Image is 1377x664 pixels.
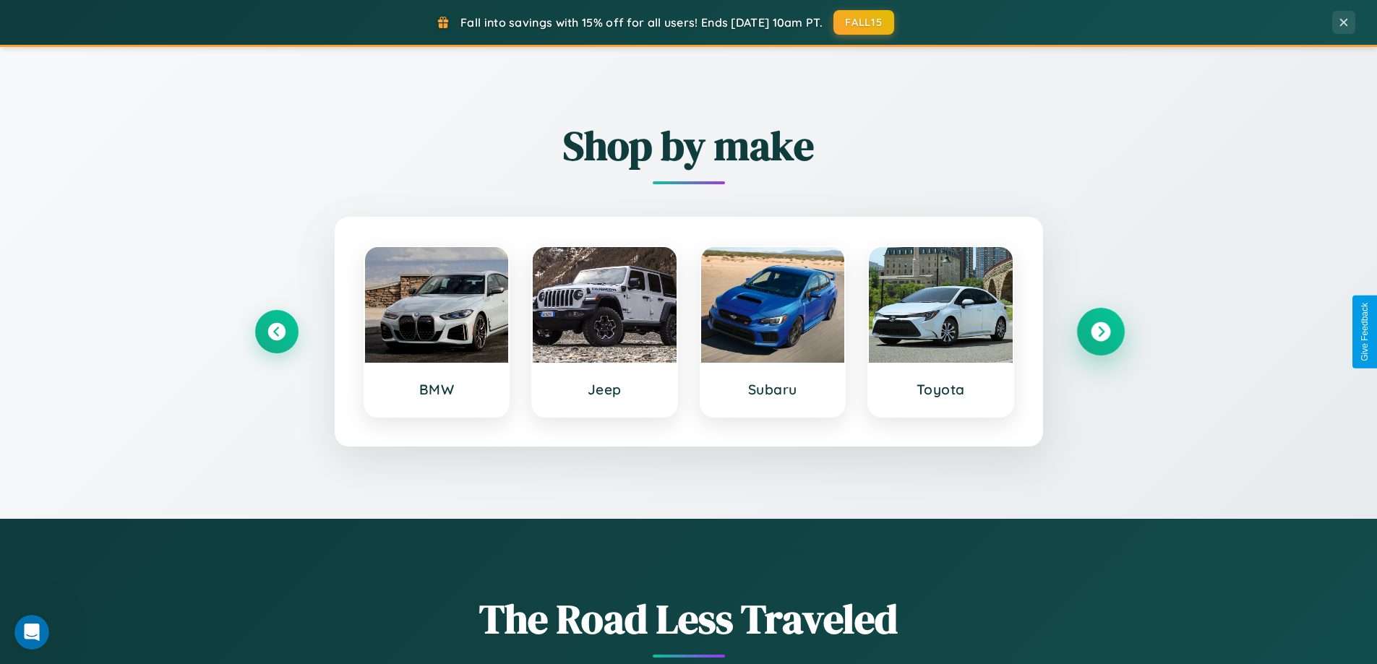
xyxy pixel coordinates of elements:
[883,381,998,398] h3: Toyota
[1360,303,1370,361] div: Give Feedback
[547,381,662,398] h3: Jeep
[379,381,494,398] h3: BMW
[14,615,49,650] iframe: Intercom live chat
[460,15,823,30] span: Fall into savings with 15% off for all users! Ends [DATE] 10am PT.
[716,381,831,398] h3: Subaru
[833,10,894,35] button: FALL15
[255,591,1123,647] h1: The Road Less Traveled
[255,118,1123,173] h2: Shop by make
